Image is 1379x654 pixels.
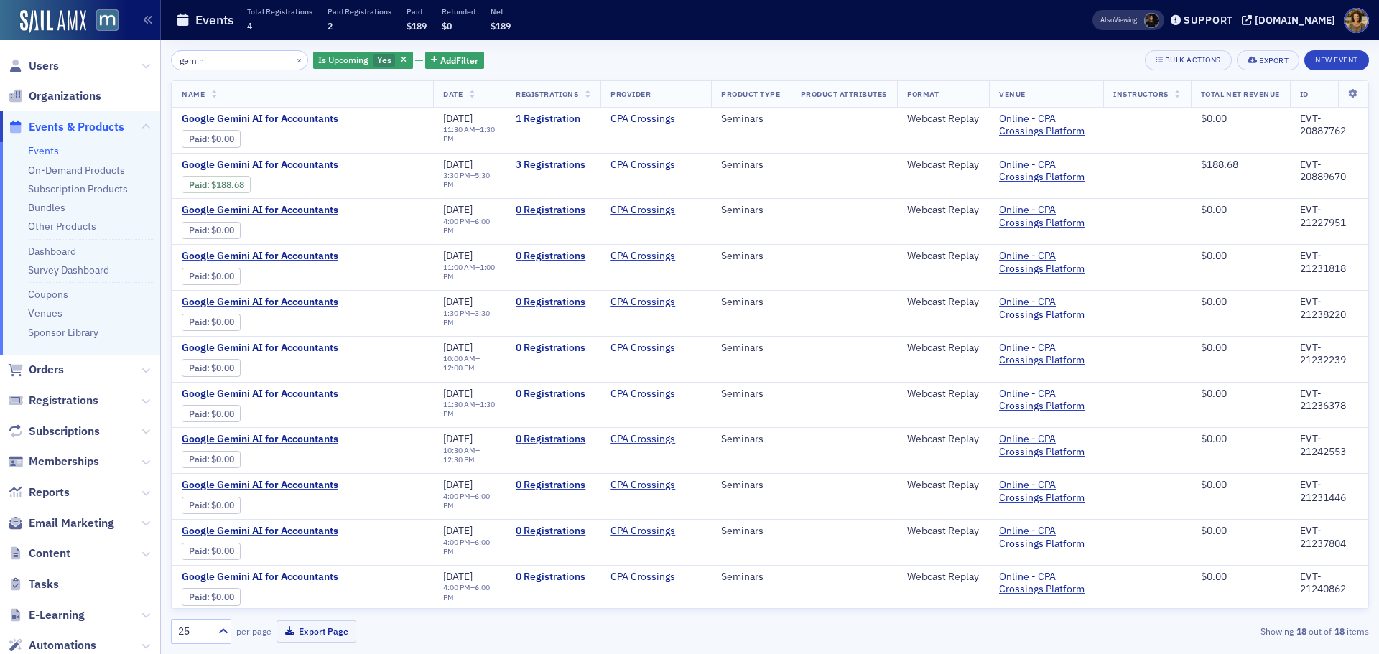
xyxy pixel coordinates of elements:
[189,408,211,419] span: :
[28,263,109,276] a: Survey Dashboard
[443,491,490,510] time: 6:00 PM
[28,201,65,214] a: Bundles
[8,393,98,408] a: Registrations
[8,637,96,653] a: Automations
[1237,50,1299,70] button: Export
[610,89,651,99] span: Provider
[907,159,979,172] div: Webcast Replay
[293,53,306,66] button: ×
[1144,13,1159,28] span: Lauren McDonough
[516,89,578,99] span: Registrations
[610,342,701,355] span: CPA Crossings
[1259,57,1289,65] div: Export
[29,393,98,408] span: Registrations
[189,546,211,556] span: :
[29,515,114,531] span: Email Marketing
[610,433,701,446] span: CPA Crossings
[328,6,391,17] p: Paid Registrations
[516,479,590,492] a: 0 Registrations
[313,52,413,70] div: Yes
[189,454,211,464] span: :
[491,6,511,17] p: Net
[443,203,473,216] span: [DATE]
[189,179,211,190] span: :
[610,525,675,538] a: CPA Crossings
[182,314,241,331] div: Paid: 0 - $0
[189,134,211,144] span: :
[1201,158,1238,171] span: $188.68
[182,388,423,401] a: Google Gemini AI for Accountants
[721,433,780,446] div: Seminars
[443,112,473,125] span: [DATE]
[443,216,470,226] time: 4:00 PM
[8,88,101,104] a: Organizations
[1304,52,1369,65] a: New Event
[610,113,675,126] a: CPA Crossings
[907,296,979,309] div: Webcast Replay
[182,405,241,422] div: Paid: 0 - $0
[443,125,496,144] div: –
[999,296,1093,321] a: Online - CPA Crossings Platform
[610,204,675,217] a: CPA Crossings
[907,479,979,492] div: Webcast Replay
[29,485,70,500] span: Reports
[999,204,1093,229] a: Online - CPA Crossings Platform
[211,363,234,373] span: $0.00
[443,308,470,318] time: 1:30 PM
[610,159,701,172] span: CPA Crossings
[8,576,59,592] a: Tasks
[1300,159,1358,184] div: EVT-20889670
[8,515,114,531] a: Email Marketing
[407,20,427,32] span: $189
[189,134,207,144] a: Paid
[443,262,475,272] time: 11:00 AM
[907,433,979,446] div: Webcast Replay
[8,485,70,500] a: Reports
[999,571,1093,596] a: Online - CPA Crossings Platform
[516,525,590,538] a: 0 Registrations
[29,119,124,135] span: Events & Products
[20,10,86,33] img: SailAMX
[328,20,333,32] span: 2
[377,54,391,65] span: Yes
[8,454,99,470] a: Memberships
[211,179,244,190] span: $188.68
[1300,479,1358,504] div: EVT-21231446
[443,445,475,455] time: 10:30 AM
[516,250,590,263] a: 0 Registrations
[182,130,241,147] div: Paid: 0 - $0
[516,113,590,126] a: 1 Registration
[440,54,478,67] span: Add Filter
[407,6,427,17] p: Paid
[211,271,234,281] span: $0.00
[178,624,210,639] div: 25
[610,571,675,584] a: CPA Crossings
[1201,524,1227,537] span: $0.00
[1201,112,1227,125] span: $0.00
[182,222,241,239] div: Paid: 0 - $0
[236,625,271,637] label: per page
[907,342,979,355] div: Webcast Replay
[443,354,496,373] div: –
[907,571,979,584] div: Webcast Replay
[443,170,470,180] time: 3:30 PM
[1300,204,1358,229] div: EVT-21227951
[980,625,1369,637] div: Showing out of items
[516,296,590,309] a: 0 Registrations
[189,317,207,327] a: Paid
[189,408,207,419] a: Paid
[182,296,423,309] span: Google Gemini AI for Accountants
[182,571,423,584] span: Google Gemini AI for Accountants
[8,119,124,135] a: Events & Products
[29,637,96,653] span: Automations
[443,454,475,464] time: 12:30 PM
[211,408,234,419] span: $0.00
[28,220,96,233] a: Other Products
[29,362,64,378] span: Orders
[29,576,59,592] span: Tasks
[443,582,470,592] time: 4:00 PM
[721,204,780,217] div: Seminars
[247,6,312,17] p: Total Registrations
[182,588,241,605] div: Paid: 0 - $0
[211,592,234,602] span: $0.00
